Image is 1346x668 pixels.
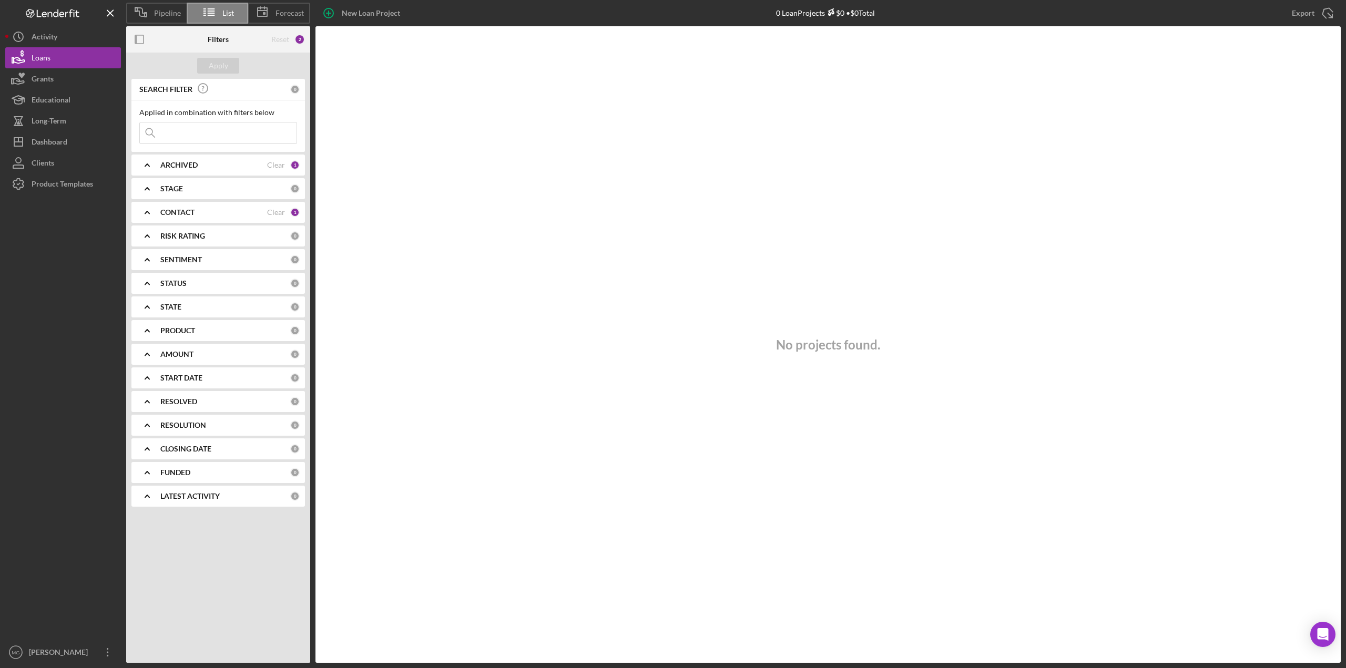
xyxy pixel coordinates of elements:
div: Educational [32,89,70,113]
button: Dashboard [5,131,121,152]
button: Loans [5,47,121,68]
b: LATEST ACTIVITY [160,492,220,500]
button: Educational [5,89,121,110]
div: 0 [290,350,300,359]
div: Product Templates [32,173,93,197]
div: 0 [290,85,300,94]
button: Activity [5,26,121,47]
b: SEARCH FILTER [139,85,192,94]
div: Long-Term [32,110,66,134]
button: MG[PERSON_NAME] [5,642,121,663]
b: STATUS [160,279,187,287]
div: 0 [290,279,300,288]
div: New Loan Project [342,3,400,24]
b: PRODUCT [160,326,195,335]
div: Applied in combination with filters below [139,108,297,117]
button: Grants [5,68,121,89]
div: Export [1292,3,1314,24]
div: 0 [290,231,300,241]
text: MG [12,650,19,655]
div: 0 Loan Projects • $0 Total [776,8,875,17]
div: Dashboard [32,131,67,155]
div: Activity [32,26,57,50]
b: RESOLUTION [160,421,206,429]
div: 1 [290,160,300,170]
b: AMOUNT [160,350,193,358]
div: 0 [290,255,300,264]
button: New Loan Project [315,3,411,24]
b: STATE [160,303,181,311]
button: Long-Term [5,110,121,131]
button: Product Templates [5,173,121,194]
span: List [222,9,234,17]
b: Filters [208,35,229,44]
div: 0 [290,420,300,430]
div: 0 [290,373,300,383]
div: [PERSON_NAME] [26,642,95,665]
b: START DATE [160,374,202,382]
div: 0 [290,184,300,193]
b: RISK RATING [160,232,205,240]
b: SENTIMENT [160,255,202,264]
b: ARCHIVED [160,161,198,169]
b: STAGE [160,184,183,193]
div: Loans [32,47,50,71]
div: Reset [271,35,289,44]
div: Apply [209,58,228,74]
b: CONTACT [160,208,195,217]
div: 0 [290,302,300,312]
b: FUNDED [160,468,190,477]
b: RESOLVED [160,397,197,406]
button: Apply [197,58,239,74]
div: Clear [267,208,285,217]
span: Forecast [276,9,304,17]
div: 0 [290,491,300,501]
div: Open Intercom Messenger [1310,622,1335,647]
div: Clients [32,152,54,176]
div: $0 [825,8,844,17]
h3: No projects found. [776,337,880,352]
div: Clear [267,161,285,169]
div: Grants [32,68,54,92]
button: Export [1281,3,1341,24]
b: CLOSING DATE [160,445,211,453]
div: 2 [294,34,305,45]
button: Clients [5,152,121,173]
span: Pipeline [154,9,181,17]
div: 1 [290,208,300,217]
div: 0 [290,468,300,477]
div: 0 [290,444,300,454]
div: 0 [290,397,300,406]
div: 0 [290,326,300,335]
